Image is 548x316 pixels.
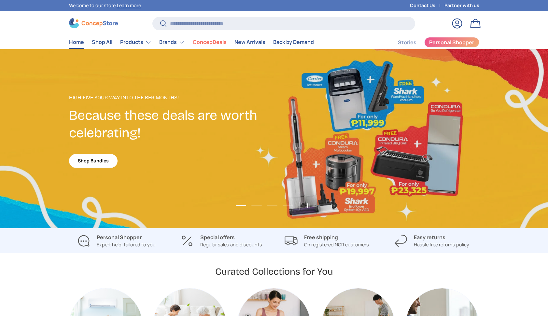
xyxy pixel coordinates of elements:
[414,234,445,241] strong: Easy returns
[92,36,112,48] a: Shop All
[174,233,269,248] a: Special offers Regular sales and discounts
[398,36,416,49] a: Stories
[120,36,151,49] a: Products
[410,2,444,9] a: Contact Us
[382,36,479,49] nav: Secondary
[304,241,369,248] p: On registered NCR customers
[273,36,314,48] a: Back by Demand
[117,2,141,8] a: Learn more
[69,94,274,102] p: High-Five Your Way Into the Ber Months!
[116,36,155,49] summary: Products
[429,40,474,45] span: Personal Shopper
[215,266,333,278] h2: Curated Collections for You
[193,36,227,48] a: ConcepDeals
[414,241,469,248] p: Hassle free returns policy
[155,36,189,49] summary: Brands
[424,37,479,48] a: Personal Shopper
[69,36,314,49] nav: Primary
[69,36,84,48] a: Home
[444,2,479,9] a: Partner with us
[159,36,185,49] a: Brands
[200,234,235,241] strong: Special offers
[69,233,164,248] a: Personal Shopper Expert help, tailored to you
[69,107,274,142] h2: Because these deals are worth celebrating!
[69,18,118,28] img: ConcepStore
[385,233,479,248] a: Easy returns Hassle free returns policy
[97,234,142,241] strong: Personal Shopper
[69,154,118,168] a: Shop Bundles
[200,241,262,248] p: Regular sales and discounts
[234,36,265,48] a: New Arrivals
[69,2,141,9] p: Welcome to our store.
[97,241,156,248] p: Expert help, tailored to you
[304,234,338,241] strong: Free shipping
[279,233,374,248] a: Free shipping On registered NCR customers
